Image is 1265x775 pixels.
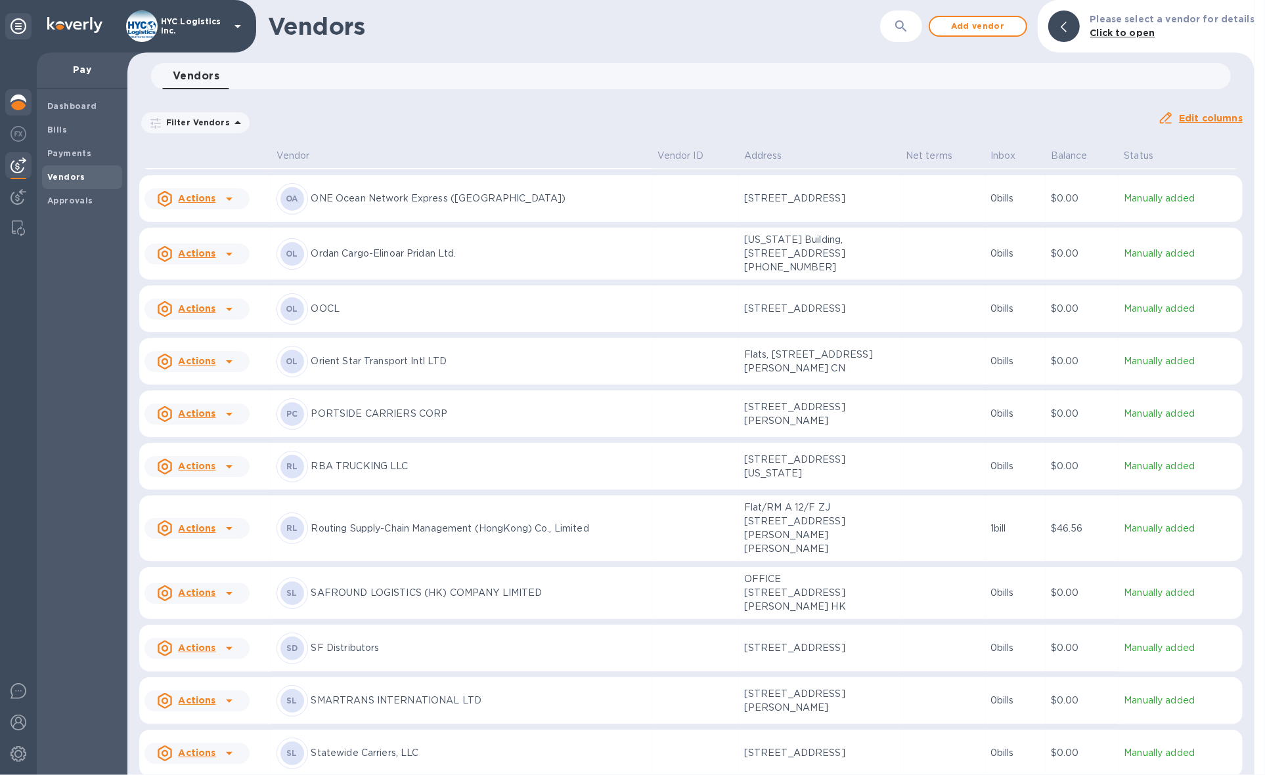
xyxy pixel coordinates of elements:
p: 0 bills [990,354,1040,368]
p: [STREET_ADDRESS][PERSON_NAME] [744,400,876,428]
p: SF Distributors [311,641,647,655]
p: Manually added [1124,459,1237,473]
b: OL [286,304,298,314]
p: [STREET_ADDRESS][US_STATE] [744,453,876,480]
b: SL [286,748,298,758]
p: Manually added [1124,302,1237,316]
p: Manually added [1124,641,1237,655]
p: Vendor [277,150,310,163]
u: Edit columns [1179,113,1243,123]
span: Address [744,150,799,163]
p: [STREET_ADDRESS] [744,302,876,316]
p: Address [744,150,782,163]
p: $0.00 [1051,354,1114,368]
h1: Vendors [268,12,791,40]
u: Actions [178,248,215,259]
p: 0 bills [990,192,1040,205]
b: PC [286,409,298,419]
span: Balance [1051,150,1105,163]
p: OOCL [311,302,647,316]
img: Logo [47,17,102,33]
p: 0 bills [990,586,1040,600]
p: SMARTRANS INTERNATIONAL LTD [311,694,647,707]
b: Approvals [47,196,93,205]
p: Routing Supply-Chain Management (HongKong) Co., Limited [311,522,647,535]
b: Payments [47,148,91,158]
p: 0 bills [990,746,1040,760]
b: RL [286,523,298,533]
span: Vendor ID [657,150,721,163]
p: Manually added [1124,407,1237,421]
p: Manually added [1124,746,1237,760]
p: Ordan Cargo-Elinoar Pridan Ltd. [311,247,647,261]
p: [STREET_ADDRESS][PERSON_NAME] [744,687,876,715]
b: OA [286,194,298,203]
u: Actions [178,193,215,203]
p: SAFROUND LOGISTICS (HK) COMPANY LIMITED [311,586,647,600]
p: PORTSIDE CARRIERS CORP [311,407,647,421]
p: $0.00 [1051,459,1114,473]
span: Inbox [990,150,1033,163]
p: Flat/RM A 12/F ZJ [STREET_ADDRESS][PERSON_NAME][PERSON_NAME] [744,501,876,556]
p: Vendor ID [657,150,703,163]
p: $0.00 [1051,247,1114,261]
p: Manually added [1124,586,1237,600]
p: [STREET_ADDRESS] [744,192,876,205]
p: ONE Ocean Network Express ([GEOGRAPHIC_DATA]) [311,192,647,205]
p: 0 bills [990,694,1040,707]
p: [STREET_ADDRESS] [744,746,876,760]
b: Dashboard [47,101,97,111]
p: $0.00 [1051,694,1114,707]
p: 1 bill [990,522,1040,535]
b: Vendors [47,172,85,182]
p: HYC Logistics Inc. [161,17,227,35]
p: [STREET_ADDRESS] [744,641,876,655]
p: Balance [1051,150,1088,163]
u: Actions [178,356,215,366]
b: SL [286,588,298,598]
b: RL [286,461,298,471]
p: Inbox [990,150,1016,163]
p: 0 bills [990,247,1040,261]
u: Actions [178,461,215,471]
b: OL [286,249,298,259]
p: 0 bills [990,407,1040,421]
div: Unpin categories [5,13,32,39]
b: Click to open [1090,28,1155,38]
u: Actions [178,695,215,705]
span: Vendor [277,150,327,163]
p: $46.56 [1051,522,1114,535]
span: Net terms [906,150,969,163]
p: OFFICE [STREET_ADDRESS][PERSON_NAME] HK [744,572,876,614]
p: Flats, [STREET_ADDRESS][PERSON_NAME] CN [744,348,876,375]
u: Actions [178,523,215,534]
p: Statewide Carriers, LLC [311,746,647,760]
button: Add vendor [929,16,1027,37]
b: Bills [47,125,67,135]
span: Vendors [173,67,219,85]
b: SL [286,696,298,705]
u: Actions [178,587,215,598]
u: Actions [178,642,215,653]
p: Filter Vendors [161,117,230,128]
p: Status [1124,150,1153,163]
p: $0.00 [1051,586,1114,600]
u: Actions [178,747,215,758]
p: Manually added [1124,522,1237,535]
p: RBA TRUCKING LLC [311,459,647,473]
span: Add vendor [941,18,1015,34]
p: Manually added [1124,354,1237,368]
p: Net terms [906,150,952,163]
b: Please select a vendor for details [1090,14,1254,24]
u: Actions [178,408,215,419]
p: Manually added [1124,247,1237,261]
img: Foreign exchange [11,126,26,142]
p: $0.00 [1051,302,1114,316]
p: 0 bills [990,459,1040,473]
b: SD [286,643,298,653]
u: Actions [178,303,215,314]
p: $0.00 [1051,407,1114,421]
p: Manually added [1124,192,1237,205]
b: OL [286,356,298,366]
